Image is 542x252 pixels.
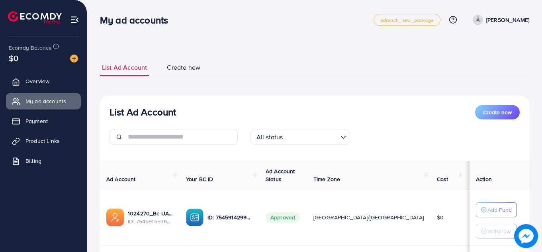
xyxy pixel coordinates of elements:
button: Withdraw [476,224,517,239]
div: <span class='underline'>1024270_Bc UAE10kkk_1756920945833</span></br>7545915536356278280 [128,209,173,226]
span: $0 [9,52,18,64]
span: Action [476,175,492,183]
img: logo [8,11,62,23]
span: My ad accounts [25,97,66,105]
span: Create new [167,63,200,72]
button: Add Fund [476,202,517,217]
p: Add Fund [487,205,512,215]
p: [PERSON_NAME] [486,15,529,25]
input: Search for option [286,130,337,143]
span: Cost [437,175,448,183]
p: ID: 7545914299548221448 [207,213,253,222]
span: ID: 7545915536356278280 [128,217,173,225]
span: Payment [25,117,48,125]
img: image [70,55,78,63]
p: Withdraw [487,227,511,236]
h3: List Ad Account [110,106,176,118]
span: Approved [266,212,300,223]
span: All status [255,131,285,143]
span: adreach_new_package [380,18,434,23]
img: menu [70,15,79,24]
a: Overview [6,73,81,89]
span: List Ad Account [102,63,147,72]
a: adreach_new_package [374,14,440,26]
span: [GEOGRAPHIC_DATA]/[GEOGRAPHIC_DATA] [313,213,424,221]
img: image [514,224,538,248]
span: $0 [437,213,444,221]
img: ic-ads-acc.e4c84228.svg [106,209,124,226]
div: Search for option [250,129,350,145]
span: Time Zone [313,175,340,183]
span: Ad Account [106,175,136,183]
span: Billing [25,157,41,165]
span: Ecomdy Balance [9,44,52,52]
button: Create new [475,105,520,119]
h3: My ad accounts [100,14,174,26]
span: Ad Account Status [266,167,295,183]
a: My ad accounts [6,93,81,109]
img: ic-ba-acc.ded83a64.svg [186,209,203,226]
span: Product Links [25,137,60,145]
a: 1024270_Bc UAE10kkk_1756920945833 [128,209,173,217]
a: Payment [6,113,81,129]
a: Billing [6,153,81,169]
span: Create new [483,108,512,116]
a: [PERSON_NAME] [470,15,529,25]
span: Overview [25,77,49,85]
a: Product Links [6,133,81,149]
span: Your BC ID [186,175,213,183]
